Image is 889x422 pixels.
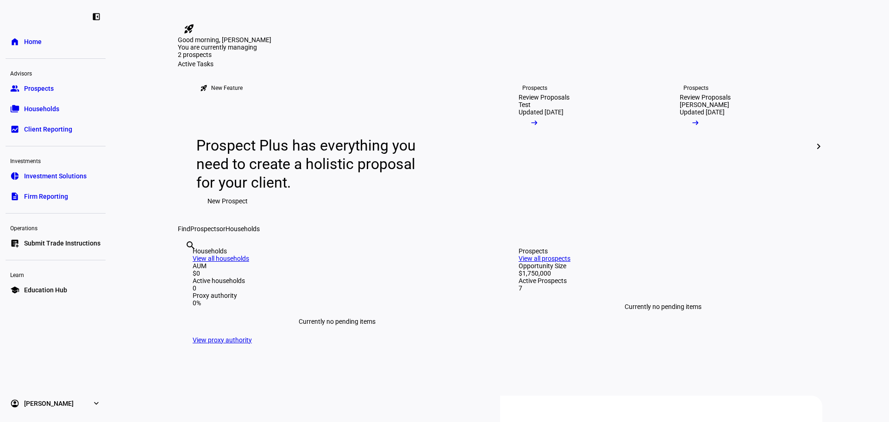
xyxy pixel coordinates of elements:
div: [PERSON_NAME] [680,101,729,108]
input: Enter name of prospect or household [185,252,187,264]
div: Proxy authority [193,292,482,299]
span: Prospects [24,84,54,93]
div: Review Proposals [680,94,731,101]
span: Households [24,104,59,113]
button: New Prospect [196,192,259,210]
div: Prospects [522,84,547,92]
div: Prospect Plus has everything you need to create a holistic proposal for your client. [196,136,425,192]
eth-mat-symbol: pie_chart [10,171,19,181]
eth-mat-symbol: description [10,192,19,201]
a: folder_copyHouseholds [6,100,106,118]
a: View proxy authority [193,336,252,344]
div: Currently no pending items [519,292,808,321]
div: Operations [6,221,106,234]
span: Client Reporting [24,125,72,134]
span: Submit Trade Instructions [24,239,100,248]
mat-icon: rocket_launch [183,23,194,34]
eth-mat-symbol: folder_copy [10,104,19,113]
div: Prospects [683,84,708,92]
a: descriptionFirm Reporting [6,187,106,206]
div: $0 [193,270,482,277]
div: Find or [178,225,822,233]
span: [PERSON_NAME] [24,399,74,408]
eth-mat-symbol: bid_landscape [10,125,19,134]
eth-mat-symbol: account_circle [10,399,19,408]
eth-mat-symbol: expand_more [92,399,101,408]
mat-icon: arrow_right_alt [691,118,700,127]
a: ProspectsReview ProposalsTestUpdated [DATE] [504,68,657,225]
a: ProspectsReview Proposals[PERSON_NAME]Updated [DATE] [665,68,819,225]
span: Home [24,37,42,46]
span: Education Hub [24,285,67,295]
div: Active Tasks [178,60,822,68]
eth-mat-symbol: left_panel_close [92,12,101,21]
div: 7 [519,284,808,292]
a: bid_landscapeClient Reporting [6,120,106,139]
div: 0 [193,284,482,292]
a: View all prospects [519,255,570,262]
div: Review Proposals [519,94,570,101]
div: Updated [DATE] [680,108,725,116]
a: pie_chartInvestment Solutions [6,167,106,185]
div: $1,750,000 [519,270,808,277]
div: Good morning, [PERSON_NAME] [178,36,822,44]
a: homeHome [6,32,106,51]
div: Currently no pending items [193,307,482,336]
a: View all households [193,255,249,262]
eth-mat-symbol: group [10,84,19,93]
mat-icon: arrow_right_alt [530,118,539,127]
div: New Feature [211,84,243,92]
div: Advisors [6,66,106,79]
eth-mat-symbol: school [10,285,19,295]
span: New Prospect [207,192,248,210]
eth-mat-symbol: list_alt_add [10,239,19,248]
div: Updated [DATE] [519,108,563,116]
div: Prospects [519,247,808,255]
mat-icon: search [185,240,196,251]
eth-mat-symbol: home [10,37,19,46]
div: Investments [6,154,106,167]
mat-icon: chevron_right [813,141,824,152]
div: Opportunity Size [519,262,808,270]
div: 0% [193,299,482,307]
span: You are currently managing [178,44,257,51]
div: Learn [6,268,106,281]
div: Active Prospects [519,277,808,284]
div: Test [519,101,531,108]
div: 2 prospects [178,51,270,58]
span: Prospects [190,225,219,233]
a: groupProspects [6,79,106,98]
span: Firm Reporting [24,192,68,201]
span: Households [225,225,260,233]
span: Investment Solutions [24,171,87,181]
div: AUM [193,262,482,270]
div: Households [193,247,482,255]
div: Active households [193,277,482,284]
mat-icon: rocket_launch [200,84,207,92]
